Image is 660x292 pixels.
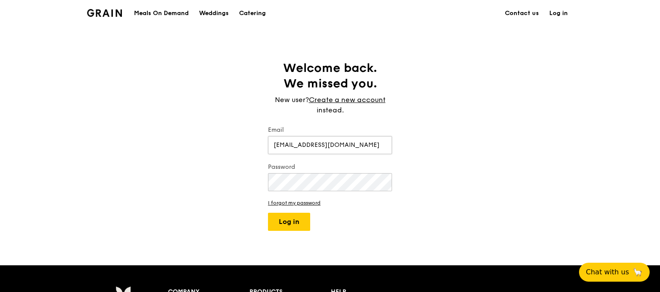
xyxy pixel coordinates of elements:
[586,267,629,277] span: Chat with us
[317,106,344,114] span: instead.
[268,60,392,91] h1: Welcome back. We missed you.
[500,0,544,26] a: Contact us
[239,0,266,26] div: Catering
[544,0,573,26] a: Log in
[199,0,229,26] div: Weddings
[309,95,386,105] a: Create a new account
[234,0,271,26] a: Catering
[632,267,643,277] span: 🦙
[268,126,392,134] label: Email
[134,0,189,26] div: Meals On Demand
[268,200,392,206] a: I forgot my password
[87,9,122,17] img: Grain
[194,0,234,26] a: Weddings
[268,163,392,171] label: Password
[268,213,310,231] button: Log in
[579,263,650,282] button: Chat with us🦙
[275,96,309,104] span: New user?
